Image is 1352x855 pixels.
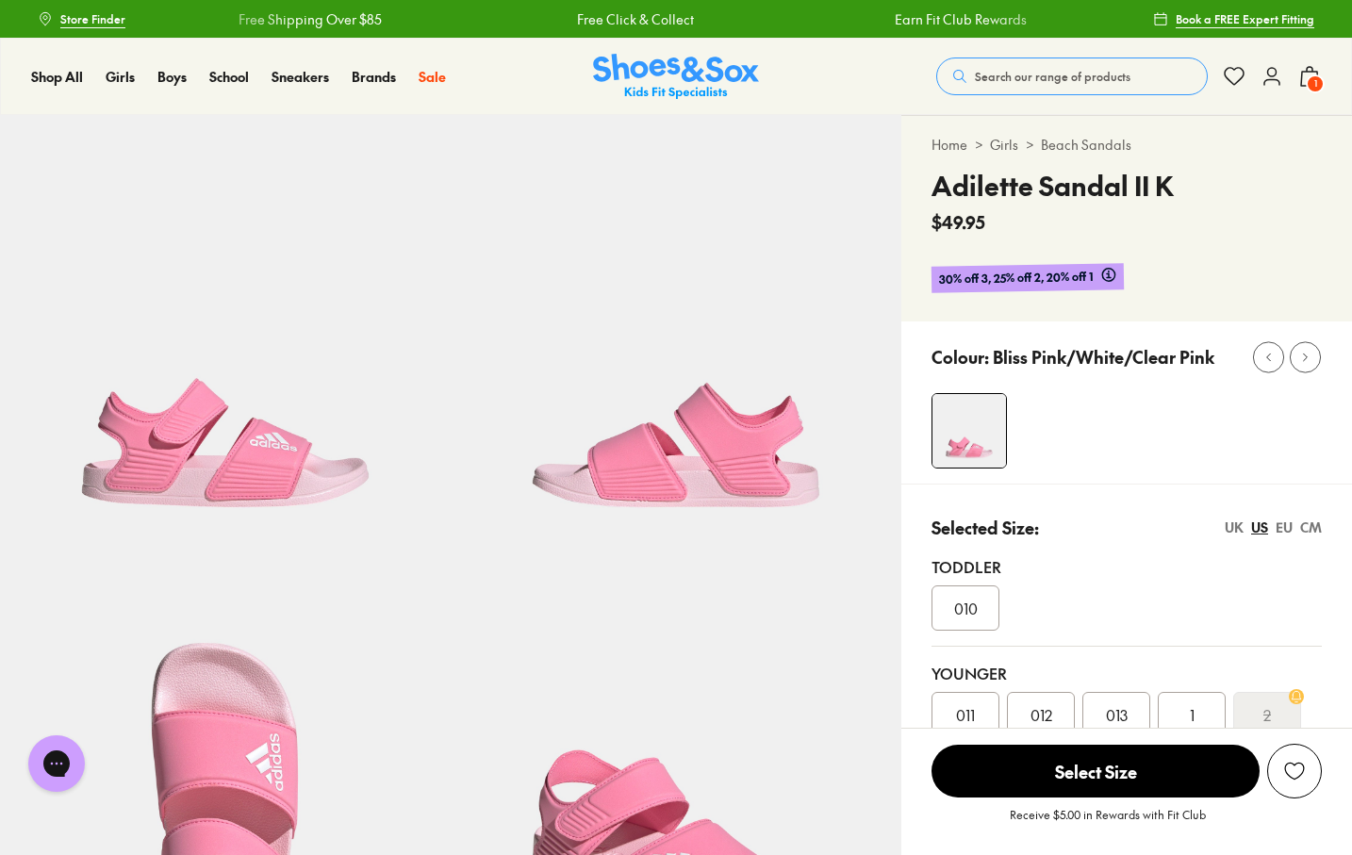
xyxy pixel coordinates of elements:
[932,209,985,235] span: $49.95
[932,515,1039,540] p: Selected Size:
[936,58,1208,95] button: Search our range of products
[1106,703,1128,726] span: 013
[932,744,1260,798] button: Select Size
[1306,74,1325,93] span: 1
[975,68,1130,85] span: Search our range of products
[932,555,1322,578] div: Toddler
[1276,518,1293,537] div: EU
[1030,703,1052,726] span: 012
[419,67,446,87] a: Sale
[1225,518,1244,537] div: UK
[1300,518,1322,537] div: CM
[932,745,1260,797] span: Select Size
[106,67,135,86] span: Girls
[1041,135,1131,155] a: Beach Sandals
[593,54,759,100] a: Shoes & Sox
[1298,56,1321,97] button: 1
[31,67,83,86] span: Shop All
[993,344,1214,370] p: Bliss Pink/White/Clear Pink
[451,115,901,566] img: 5-548191_1
[932,166,1174,206] h4: Adilette Sandal II K
[1263,703,1271,726] s: 2
[209,67,249,87] a: School
[272,67,329,87] a: Sneakers
[60,10,125,27] span: Store Finder
[352,67,396,86] span: Brands
[932,344,989,370] p: Colour:
[932,394,1006,468] img: 4-548190_1
[990,135,1018,155] a: Girls
[352,67,396,87] a: Brands
[272,67,329,86] span: Sneakers
[956,703,975,726] span: 011
[419,67,446,86] span: Sale
[1251,518,1268,537] div: US
[932,662,1322,684] div: Younger
[932,135,967,155] a: Home
[939,267,1094,288] span: 30% off 3, 25% off 2, 20% off 1
[593,54,759,100] img: SNS_Logo_Responsive.svg
[19,729,94,798] iframe: Gorgias live chat messenger
[575,9,692,29] a: Free Click & Collect
[237,9,380,29] a: Free Shipping Over $85
[1267,744,1322,798] button: Add to Wishlist
[1176,10,1314,27] span: Book a FREE Expert Fitting
[157,67,187,86] span: Boys
[1010,806,1206,840] p: Receive $5.00 in Rewards with Fit Club
[31,67,83,87] a: Shop All
[932,135,1322,155] div: > >
[1190,703,1195,726] span: 1
[893,9,1025,29] a: Earn Fit Club Rewards
[38,2,125,36] a: Store Finder
[157,67,187,87] a: Boys
[209,67,249,86] span: School
[954,597,978,619] span: 010
[1153,2,1314,36] a: Book a FREE Expert Fitting
[106,67,135,87] a: Girls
